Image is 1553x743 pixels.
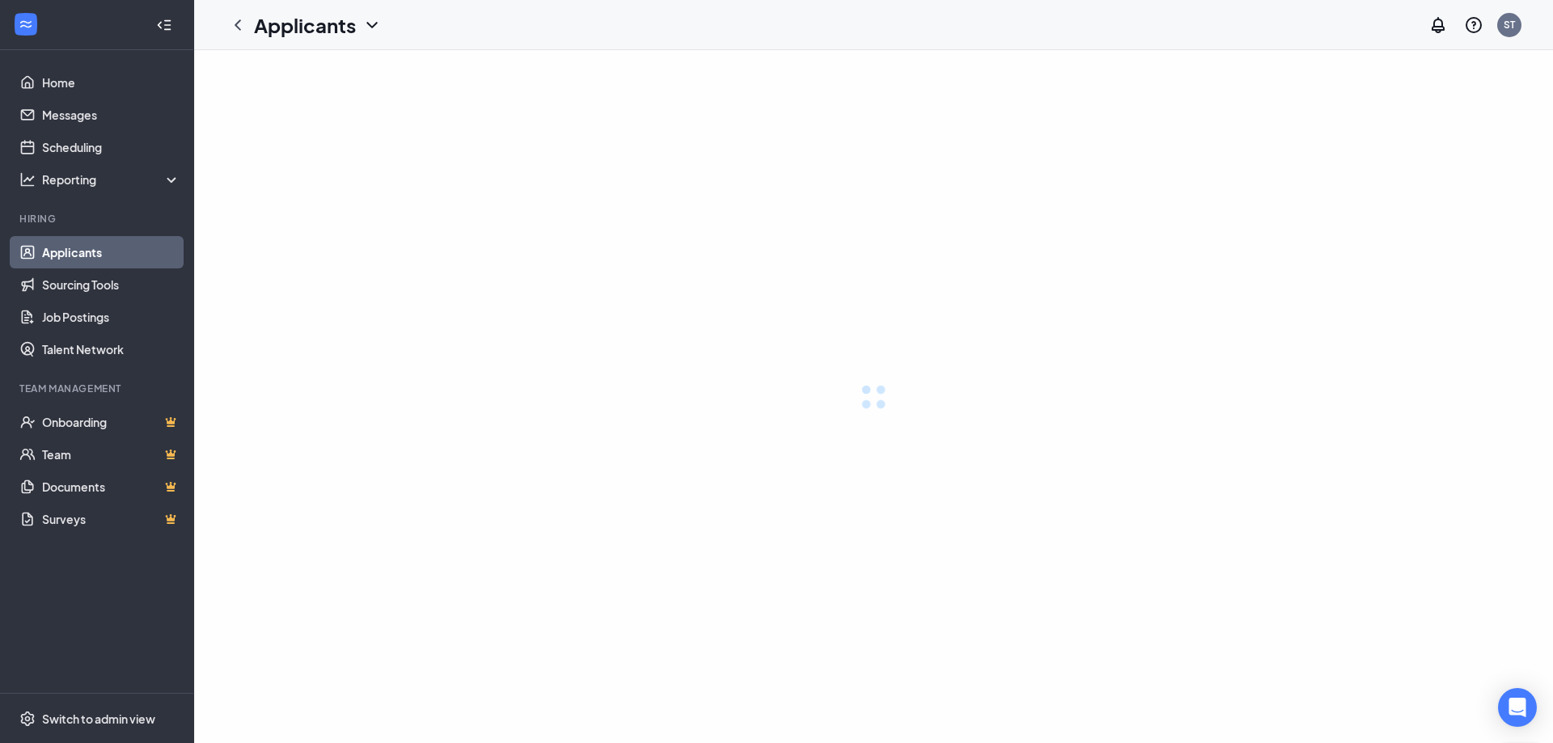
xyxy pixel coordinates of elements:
[254,11,356,39] h1: Applicants
[42,301,180,333] a: Job Postings
[40,113,99,126] strong: REPORTED
[1504,18,1515,32] div: ST
[42,503,180,535] a: SurveysCrown
[42,438,180,471] a: TeamCrown
[156,17,172,33] svg: Collapse
[2,2,34,34] img: 1755887412032553598.png
[228,15,248,35] svg: ChevronLeft
[11,11,28,27] img: 1755887412032553598.png
[19,382,177,395] div: Team Management
[362,15,382,35] svg: ChevronDown
[34,11,158,27] div: NVA CyberSecurity
[18,16,34,32] svg: WorkstreamLogo
[19,711,36,727] svg: Settings
[161,288,246,317] button: Watch Video
[42,406,180,438] a: OnboardingCrown
[1464,15,1483,35] svg: QuestionInfo
[42,236,180,268] a: Applicants
[42,131,180,163] a: Scheduling
[42,268,180,301] a: Sourcing Tools
[28,74,231,139] p: Phishing is getting sophisticated, with red flags less apparent. Any email that is suspicious, SP...
[42,66,180,99] a: Home
[42,171,181,188] div: Reporting
[42,99,180,131] a: Messages
[19,171,36,188] svg: Analysis
[42,471,180,503] a: DocumentsCrown
[19,212,177,226] div: Hiring
[42,333,180,365] a: Talent Network
[156,327,246,356] button: Watch it later
[1428,15,1448,35] svg: Notifications
[28,193,231,258] p: Please watch this 2-minute video to review the warning signs from the recent phishing email so th...
[42,711,155,727] div: Switch to admin view
[1498,688,1537,727] div: Open Intercom Messenger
